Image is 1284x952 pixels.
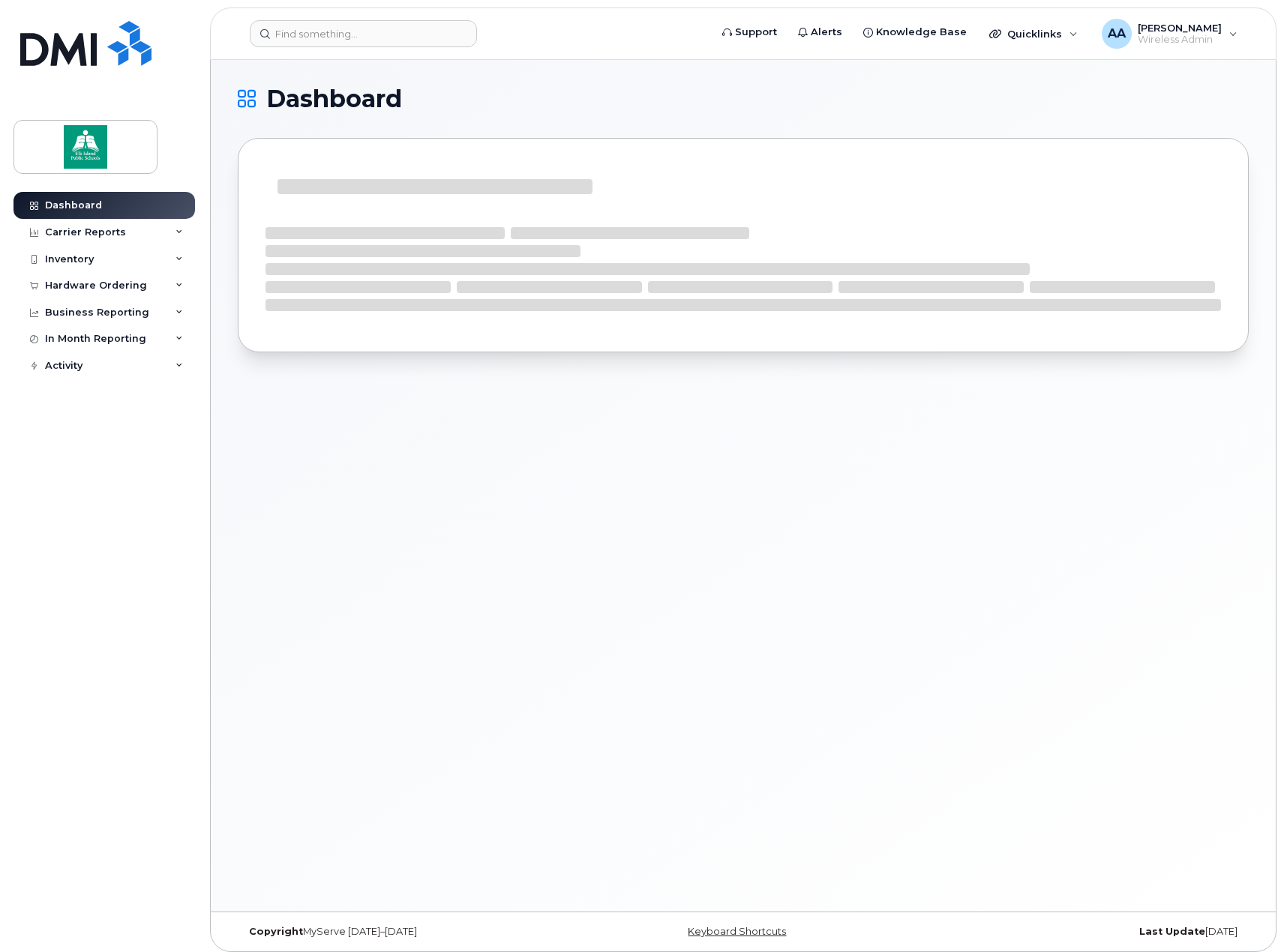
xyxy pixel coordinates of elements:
[238,926,574,938] div: MyServe [DATE]–[DATE]
[688,926,786,937] a: Keyboard Shortcuts
[1139,926,1205,937] strong: Last Update
[912,926,1249,938] div: [DATE]
[266,88,402,110] span: Dashboard
[249,926,303,937] strong: Copyright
